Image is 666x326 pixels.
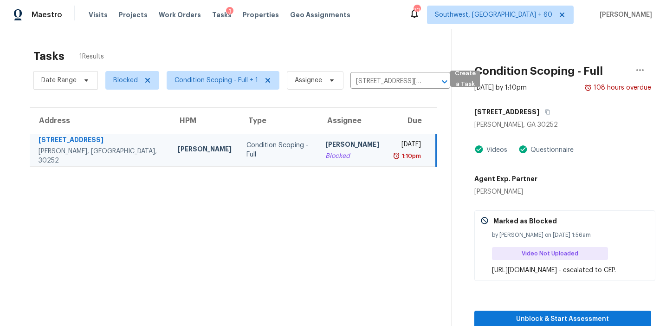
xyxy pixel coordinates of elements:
[41,76,77,85] span: Date Range
[394,140,421,151] div: [DATE]
[474,174,537,183] h5: Agent Exp. Partner
[474,120,652,130] div: [PERSON_NAME], GA 30252
[414,6,420,15] div: 709
[474,107,539,117] h5: [STREET_ADDRESS]
[480,216,489,225] img: Gray Cancel Icon
[450,71,480,87] button: Create a Task
[493,216,557,226] p: Marked as Blocked
[435,10,552,20] span: Southwest, [GEOGRAPHIC_DATA] + 60
[243,10,279,20] span: Properties
[175,76,258,85] span: Condition Scoping - Full + 1
[522,249,582,258] span: Video Not Uploaded
[474,66,603,76] h2: Condition Scoping - Full
[393,151,400,161] img: Overdue Alarm Icon
[246,141,310,159] div: Condition Scoping - Full
[212,12,232,18] span: Tasks
[528,145,574,155] div: Questionnaire
[33,52,65,61] h2: Tasks
[325,140,379,151] div: [PERSON_NAME]
[474,187,537,196] div: [PERSON_NAME]
[295,76,322,85] span: Assignee
[438,75,451,88] button: Open
[492,230,649,240] div: by [PERSON_NAME] on [DATE] 1:56am
[350,74,424,89] input: Search by address
[159,10,201,20] span: Work Orders
[387,108,436,134] th: Due
[290,10,350,20] span: Geo Assignments
[39,135,163,147] div: [STREET_ADDRESS]
[492,266,649,275] div: [URL][DOMAIN_NAME] - escalated to CEP.
[584,83,592,92] img: Overdue Alarm Icon
[318,108,387,134] th: Assignee
[239,108,318,134] th: Type
[474,83,527,92] div: [DATE] by 1:10pm
[482,313,644,325] span: Unblock & Start Assessment
[178,144,232,156] div: [PERSON_NAME]
[518,144,528,154] img: Artifact Present Icon
[113,76,138,85] span: Blocked
[89,10,108,20] span: Visits
[30,108,170,134] th: Address
[455,68,475,90] span: Create a Task
[400,151,421,161] div: 1:10pm
[484,145,507,155] div: Videos
[325,151,379,161] div: Blocked
[226,7,233,16] div: 3
[592,83,651,92] div: 108 hours overdue
[539,104,552,120] button: Copy Address
[170,108,239,134] th: HPM
[596,10,652,20] span: [PERSON_NAME]
[39,147,163,165] div: [PERSON_NAME], [GEOGRAPHIC_DATA], 30252
[119,10,148,20] span: Projects
[32,10,62,20] span: Maestro
[474,144,484,154] img: Artifact Present Icon
[79,52,104,61] span: 1 Results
